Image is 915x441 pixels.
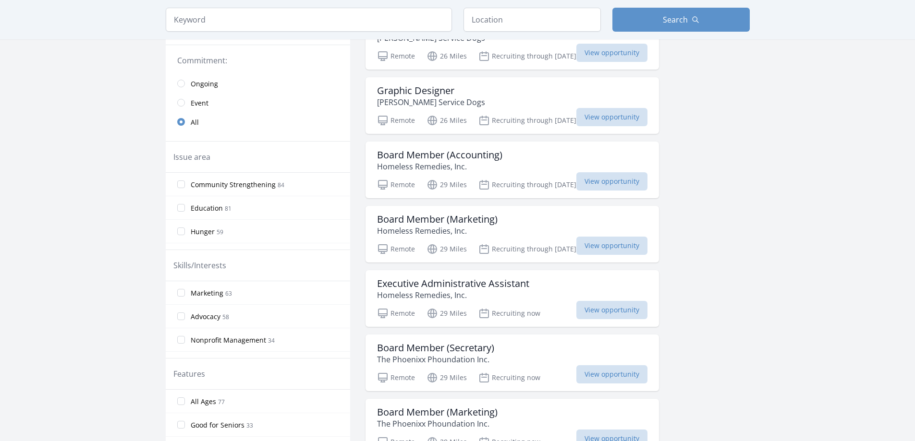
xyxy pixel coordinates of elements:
[191,203,223,213] span: Education
[366,13,659,70] a: Fundraising and Grant Writing Volunteers [PERSON_NAME] Service Dogs Remote 26 Miles Recruiting th...
[478,372,540,383] p: Recruiting now
[576,44,647,62] span: View opportunity
[177,227,185,235] input: Hunger 59
[191,227,215,237] span: Hunger
[366,142,659,198] a: Board Member (Accounting) Homeless Remedies, Inc. Remote 29 Miles Recruiting through [DATE] View ...
[173,151,210,163] legend: Issue area
[464,8,601,32] input: Location
[177,312,185,320] input: Advocacy 58
[177,336,185,344] input: Nonprofit Management 34
[427,115,467,126] p: 26 Miles
[166,74,350,93] a: Ongoing
[377,161,502,172] p: Homeless Remedies, Inc.
[377,354,494,365] p: The Phoenixx Phoundation Inc.
[377,289,529,301] p: Homeless Remedies, Inc.
[576,301,647,319] span: View opportunity
[576,365,647,383] span: View opportunity
[377,149,502,161] h3: Board Member (Accounting)
[278,181,284,189] span: 84
[191,420,244,430] span: Good for Seniors
[177,55,339,66] legend: Commitment:
[177,204,185,212] input: Education 81
[576,172,647,191] span: View opportunity
[377,214,498,225] h3: Board Member (Marketing)
[191,335,266,345] span: Nonprofit Management
[427,372,467,383] p: 29 Miles
[177,289,185,297] input: Marketing 63
[173,260,226,271] legend: Skills/Interests
[377,96,485,108] p: [PERSON_NAME] Service Dogs
[177,421,185,429] input: Good for Seniors 33
[377,278,529,289] h3: Executive Administrative Assistant
[478,308,540,319] p: Recruiting now
[191,312,220,322] span: Advocacy
[663,14,688,25] span: Search
[377,179,415,191] p: Remote
[268,336,275,345] span: 34
[427,243,467,255] p: 29 Miles
[173,368,205,380] legend: Features
[225,204,232,213] span: 81
[218,398,225,406] span: 77
[222,313,229,321] span: 58
[427,179,467,191] p: 29 Miles
[377,342,494,354] h3: Board Member (Secretary)
[478,115,576,126] p: Recruiting through [DATE]
[166,8,452,32] input: Keyword
[366,270,659,327] a: Executive Administrative Assistant Homeless Remedies, Inc. Remote 29 Miles Recruiting now View op...
[191,79,218,89] span: Ongoing
[576,237,647,255] span: View opportunity
[166,93,350,112] a: Event
[377,243,415,255] p: Remote
[191,397,216,406] span: All Ages
[377,115,415,126] p: Remote
[478,179,576,191] p: Recruiting through [DATE]
[377,50,415,62] p: Remote
[191,118,199,127] span: All
[377,372,415,383] p: Remote
[366,77,659,134] a: Graphic Designer [PERSON_NAME] Service Dogs Remote 26 Miles Recruiting through [DATE] View opport...
[166,112,350,131] a: All
[576,108,647,126] span: View opportunity
[191,288,223,298] span: Marketing
[217,228,223,236] span: 59
[377,418,498,429] p: The Phoenixx Phoundation Inc.
[225,289,232,298] span: 63
[191,180,276,190] span: Community Strengthening
[366,334,659,391] a: Board Member (Secretary) The Phoenixx Phoundation Inc. Remote 29 Miles Recruiting now View opport...
[366,206,659,262] a: Board Member (Marketing) Homeless Remedies, Inc. Remote 29 Miles Recruiting through [DATE] View o...
[377,406,498,418] h3: Board Member (Marketing)
[427,50,467,62] p: 26 Miles
[177,180,185,188] input: Community Strengthening 84
[478,243,576,255] p: Recruiting through [DATE]
[191,98,208,108] span: Event
[377,308,415,319] p: Remote
[478,50,576,62] p: Recruiting through [DATE]
[377,225,498,237] p: Homeless Remedies, Inc.
[246,421,253,429] span: 33
[377,85,485,96] h3: Graphic Designer
[612,8,750,32] button: Search
[177,397,185,405] input: All Ages 77
[427,308,467,319] p: 29 Miles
